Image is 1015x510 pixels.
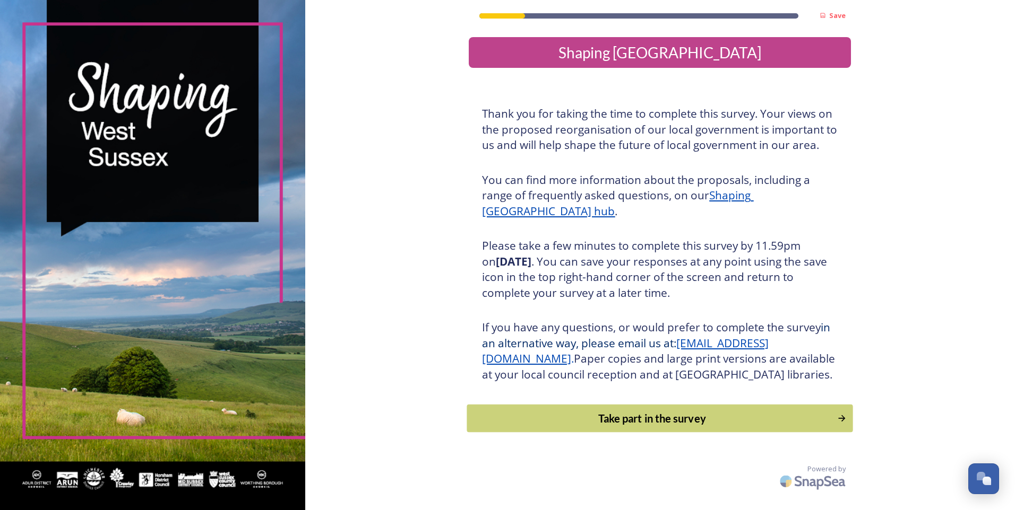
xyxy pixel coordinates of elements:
[968,463,999,494] button: Open Chat
[482,106,838,153] h3: Thank you for taking the time to complete this survey. Your views on the proposed reorganisation ...
[482,238,838,301] h3: Please take a few minutes to complete this survey by 11.59pm on . You can save your responses at ...
[571,351,574,366] span: .
[473,41,847,64] div: Shaping [GEOGRAPHIC_DATA]
[777,469,851,494] img: SnapSea Logo
[482,320,833,350] span: in an alternative way, please email us at:
[496,254,531,269] strong: [DATE]
[482,336,769,366] a: [EMAIL_ADDRESS][DOMAIN_NAME]
[482,172,838,219] h3: You can find more information about the proposals, including a range of frequently asked question...
[482,320,838,382] h3: If you have any questions, or would prefer to complete the survey Paper copies and large print ve...
[829,11,846,20] strong: Save
[482,188,753,218] a: Shaping [GEOGRAPHIC_DATA] hub
[807,464,846,474] span: Powered by
[473,410,832,426] div: Take part in the survey
[467,405,853,433] button: Continue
